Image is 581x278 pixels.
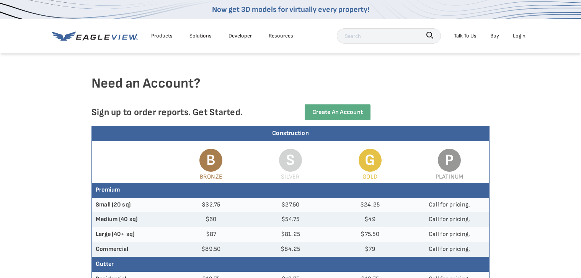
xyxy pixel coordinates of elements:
td: Call for pricing. [410,227,489,242]
td: $54.75 [251,212,330,227]
span: S [279,149,302,172]
th: Medium (40 sq) [92,212,171,227]
th: Large (40+ sq) [92,227,171,242]
p: Sign up to order reports. Get Started. [91,107,278,118]
td: $75.50 [330,227,410,242]
td: $24.25 [330,198,410,213]
span: P [438,149,461,172]
span: Bronze [200,173,222,180]
th: Premium [92,183,489,198]
div: Login [513,31,526,41]
td: $89.50 [171,242,251,257]
span: Silver [281,173,300,180]
a: Buy [490,31,499,41]
td: $87 [171,227,251,242]
span: B [199,149,222,172]
span: Platinum [436,173,463,180]
td: $27.50 [251,198,330,213]
a: Now get 3D models for virtually every property! [212,5,369,14]
td: $79 [330,242,410,257]
input: Search [337,28,441,44]
th: Gutter [92,257,489,272]
h4: Need an Account? [91,75,490,104]
td: $60 [171,212,251,227]
td: Call for pricing. [410,198,489,213]
td: Call for pricing. [410,212,489,227]
div: Talk To Us [454,31,477,41]
td: $81.25 [251,227,330,242]
td: $32.75 [171,198,251,213]
a: Create an Account [305,104,370,120]
td: $49 [330,212,410,227]
td: $84.25 [251,242,330,257]
th: Small (20 sq) [92,198,171,213]
div: Solutions [189,31,212,41]
span: G [359,149,382,172]
span: Gold [362,173,377,180]
div: Products [151,31,173,41]
div: Construction [92,126,489,141]
th: Commercial [92,242,171,257]
div: Resources [269,31,293,41]
a: Developer [228,31,252,41]
td: Call for pricing. [410,242,489,257]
